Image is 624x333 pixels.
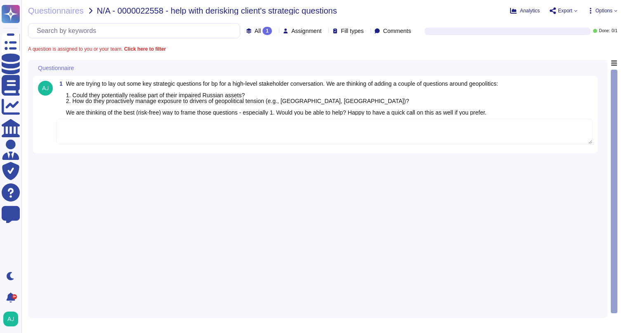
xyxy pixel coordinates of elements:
[383,28,411,34] span: Comments
[2,310,24,328] button: user
[66,80,498,116] span: We are trying to lay out some key strategic questions for bp for a high-level stakeholder convers...
[510,7,540,14] button: Analytics
[12,294,17,299] div: 9+
[599,29,610,33] span: Done:
[341,28,364,34] span: Fill types
[38,65,74,71] span: Questionnaire
[291,28,321,34] span: Assignment
[28,7,84,15] span: Questionnaires
[3,312,18,326] img: user
[558,8,572,13] span: Export
[262,27,272,35] div: 1
[123,46,166,52] b: Click here to filter
[38,81,53,96] img: user
[520,8,540,13] span: Analytics
[596,8,612,13] span: Options
[28,47,166,52] span: A question is assigned to you or your team.
[97,7,337,15] span: N/A - 0000022558 - help with derisking client's strategic questions
[612,29,617,33] span: 0 / 1
[255,28,261,34] span: All
[33,23,240,38] input: Search by keywords
[56,81,63,87] span: 1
